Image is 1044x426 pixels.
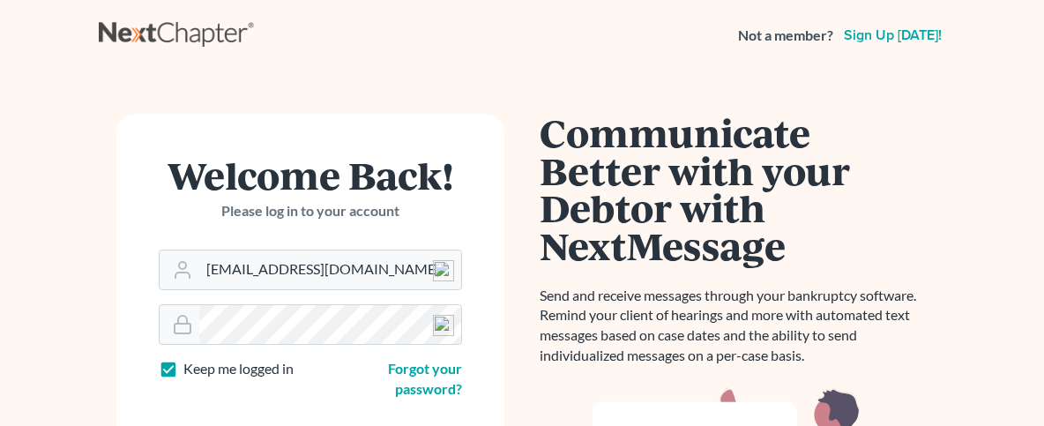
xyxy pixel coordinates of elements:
a: Sign up [DATE]! [840,28,945,42]
strong: Not a member? [738,26,833,46]
input: Email Address [199,250,461,289]
a: Forgot your password? [388,360,462,397]
p: Send and receive messages through your bankruptcy software. Remind your client of hearings and mo... [540,286,928,366]
img: npw-badge-icon-locked.svg [433,260,454,281]
img: npw-badge-icon-locked.svg [433,315,454,336]
label: Keep me logged in [183,359,294,379]
h1: Welcome Back! [159,156,462,194]
h1: Communicate Better with your Debtor with NextMessage [540,114,928,265]
p: Please log in to your account [159,201,462,221]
